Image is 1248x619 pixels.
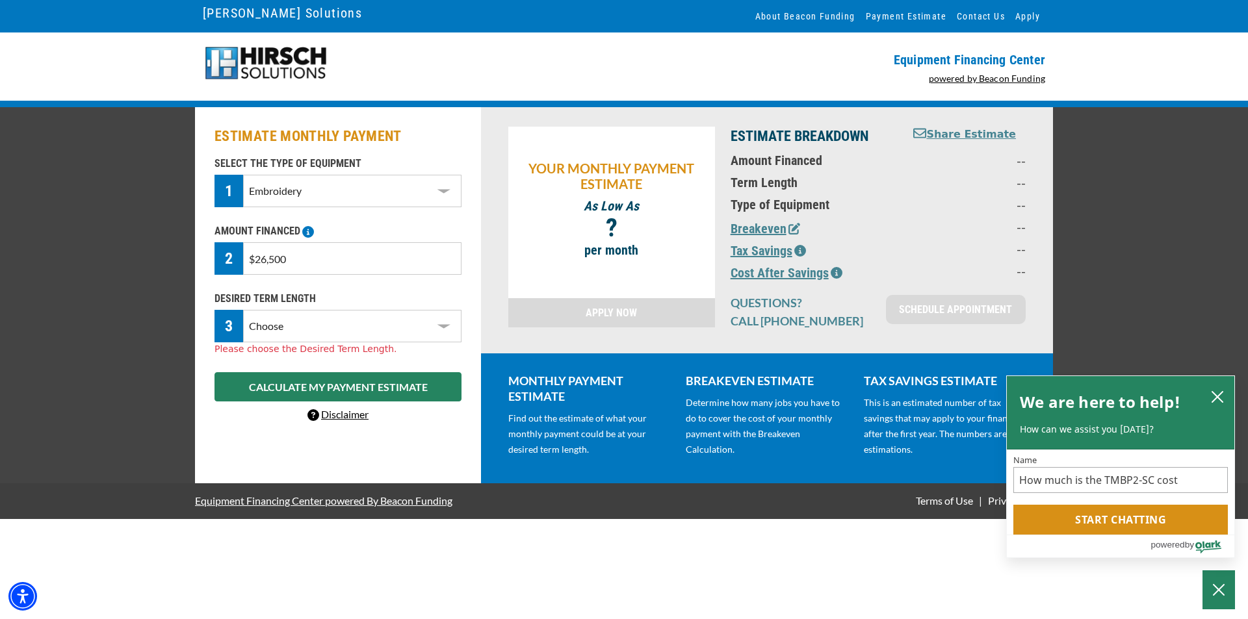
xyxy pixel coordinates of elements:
[731,313,870,329] p: CALL [PHONE_NUMBER]
[979,494,982,507] span: |
[1202,570,1235,609] button: Close Chatbox
[913,127,1016,143] button: Share Estimate
[203,45,328,81] img: logo
[515,198,708,214] p: As Low As
[731,175,896,190] p: Term Length
[731,153,896,168] p: Amount Financed
[686,373,848,388] p: BREAKEVEN ESTIMATE
[214,310,243,342] div: 3
[929,73,1046,84] a: powered by Beacon Funding - open in a new tab
[214,242,243,275] div: 2
[864,395,1026,457] p: This is an estimated number of tax savings that may apply to your financing after the first year....
[912,153,1026,168] p: --
[632,52,1045,68] p: Equipment Financing Center
[1006,375,1235,559] div: olark chatbox
[912,263,1026,279] p: --
[1207,387,1228,405] button: close chatbox
[214,127,461,146] h2: ESTIMATE MONTHLY PAYMENT
[1013,505,1228,535] button: Start chatting
[243,242,461,275] input: $
[195,485,452,516] a: Equipment Financing Center powered By Beacon Funding - open in a new tab
[913,494,976,507] a: Terms of Use - open in a new tab
[912,197,1026,212] p: --
[214,156,461,171] p: SELECT THE TYPE OF EQUIPMENT
[214,175,243,207] div: 1
[8,582,37,611] div: Accessibility Menu
[515,242,708,258] p: per month
[731,127,896,146] p: ESTIMATE BREAKDOWN
[1185,537,1194,553] span: by
[307,408,369,420] a: Disclaimer
[214,342,461,356] div: Please choose the Desired Term Length.
[1020,389,1180,415] h2: We are here to help!
[886,295,1026,324] a: SCHEDULE APPOINTMENT
[515,160,708,192] p: YOUR MONTHLY PAYMENT ESTIMATE
[1150,537,1184,553] span: powered
[731,295,870,310] p: QUESTIONS?
[1150,535,1234,557] a: Powered by Olark
[508,298,715,327] a: APPLY NOW
[1020,423,1221,436] p: How can we assist you [DATE]?
[731,263,842,283] button: Cost After Savings
[1013,456,1228,464] label: Name
[214,372,461,401] button: CALCULATE MY PAYMENT ESTIMATE
[203,2,362,24] a: [PERSON_NAME] Solutions
[912,175,1026,190] p: --
[515,220,708,236] p: ?
[731,197,896,212] p: Type of Equipment
[686,395,848,457] p: Determine how many jobs you have to do to cover the cost of your monthly payment with the Breakev...
[864,373,1026,388] p: TAX SAVINGS ESTIMATE
[912,219,1026,234] p: --
[731,219,800,238] button: Breakeven
[731,241,806,260] button: Tax Savings
[214,223,461,239] p: AMOUNT FINANCED
[508,373,670,404] p: MONTHLY PAYMENT ESTIMATE
[214,291,461,307] p: DESIRED TERM LENGTH
[1013,467,1228,493] input: Name
[508,411,670,457] p: Find out the estimate of what your monthly payment could be at your desired term length.
[985,494,1053,507] a: Privacy Policy - open in a new tab
[912,241,1026,257] p: --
